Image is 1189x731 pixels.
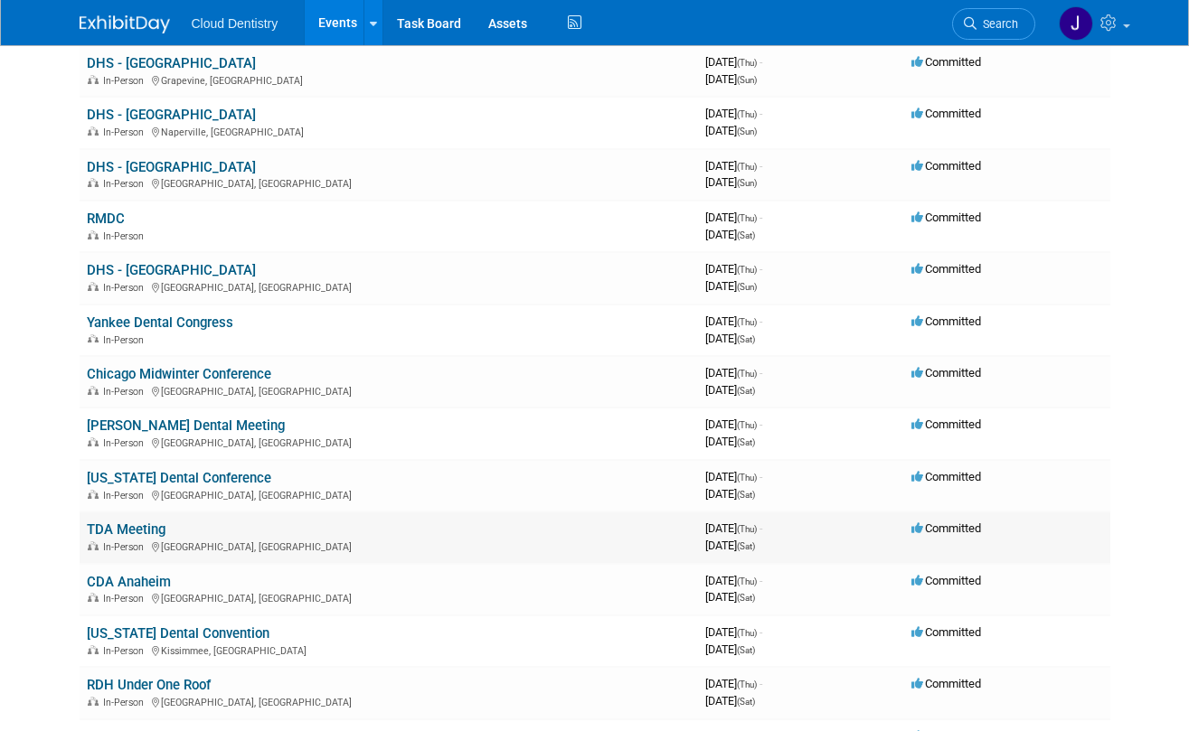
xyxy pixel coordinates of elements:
span: - [760,314,762,328]
img: In-Person Event [88,178,99,187]
img: In-Person Event [88,490,99,499]
a: [US_STATE] Dental Conference [87,470,271,486]
span: Committed [911,314,981,328]
span: Committed [911,677,981,690]
span: (Thu) [737,369,757,379]
span: [DATE] [705,107,762,120]
span: - [760,470,762,483]
span: Cloud Dentistry [192,16,278,31]
span: (Sat) [737,490,755,500]
span: Committed [911,574,981,587]
span: (Thu) [737,679,757,689]
span: - [760,55,762,69]
img: In-Person Event [88,437,99,446]
span: (Sat) [737,334,755,344]
span: - [760,677,762,690]
span: - [760,521,762,535]
span: (Sat) [737,645,755,655]
span: [DATE] [705,124,757,137]
img: In-Person Event [88,645,99,654]
span: [DATE] [705,521,762,535]
span: In-Person [103,386,149,398]
span: (Thu) [737,162,757,172]
span: [DATE] [705,625,762,639]
span: [DATE] [705,228,755,241]
div: [GEOGRAPHIC_DATA], [GEOGRAPHIC_DATA] [87,539,691,553]
div: [GEOGRAPHIC_DATA], [GEOGRAPHIC_DATA] [87,487,691,501]
span: [DATE] [705,435,755,448]
span: [DATE] [705,383,755,397]
span: [DATE] [705,470,762,483]
span: (Sun) [737,178,757,188]
span: (Sat) [737,541,755,551]
span: (Sun) [737,75,757,85]
div: [GEOGRAPHIC_DATA], [GEOGRAPHIC_DATA] [87,435,691,449]
span: [DATE] [705,314,762,328]
a: Yankee Dental Congress [87,314,233,331]
a: DHS - [GEOGRAPHIC_DATA] [87,107,256,123]
span: [DATE] [705,159,762,173]
span: Search [977,17,1018,31]
a: [PERSON_NAME] Dental Meeting [87,417,285,434]
a: DHS - [GEOGRAPHIC_DATA] [87,159,256,175]
img: In-Person Event [88,127,99,136]
span: [DATE] [705,590,755,604]
span: [DATE] [705,366,762,380]
span: [DATE] [705,694,755,708]
span: [DATE] [705,175,757,189]
span: (Sat) [737,230,755,240]
span: - [760,574,762,587]
span: (Sat) [737,593,755,603]
span: [DATE] [705,332,755,345]
span: Committed [911,211,981,224]
div: [GEOGRAPHIC_DATA], [GEOGRAPHIC_DATA] [87,694,691,708]
span: In-Person [103,334,149,346]
a: RMDC [87,211,125,227]
span: [DATE] [705,677,762,690]
span: (Sat) [737,697,755,707]
div: Kissimmee, [GEOGRAPHIC_DATA] [87,642,691,657]
span: (Thu) [737,265,757,275]
span: Committed [911,55,981,69]
span: In-Person [103,593,149,604]
span: [DATE] [705,55,762,69]
span: (Sun) [737,282,757,292]
span: In-Person [103,282,149,294]
span: (Thu) [737,109,757,119]
span: [DATE] [705,539,755,552]
span: [DATE] [705,262,762,276]
img: ExhibitDay [80,15,170,33]
div: [GEOGRAPHIC_DATA], [GEOGRAPHIC_DATA] [87,175,691,190]
img: In-Person Event [88,697,99,706]
span: (Thu) [737,213,757,223]
span: [DATE] [705,574,762,587]
span: [DATE] [705,211,762,224]
img: In-Person Event [88,282,99,291]
span: - [760,107,762,120]
span: [DATE] [705,417,762,431]
span: - [760,211,762,224]
a: Chicago Midwinter Conference [87,366,271,382]
span: In-Person [103,178,149,190]
span: Committed [911,159,981,173]
span: - [760,625,762,639]
div: [GEOGRAPHIC_DATA], [GEOGRAPHIC_DATA] [87,383,691,398]
span: Committed [911,366,981,380]
span: In-Person [103,127,149,138]
span: (Thu) [737,524,757,534]
span: [DATE] [705,487,755,501]
span: (Thu) [737,576,757,586]
span: (Thu) [737,473,757,483]
span: - [760,159,762,173]
span: Committed [911,417,981,431]
span: - [760,366,762,380]
img: Jessica Estrada [1059,6,1093,41]
span: [DATE] [705,642,755,656]
img: In-Person Event [88,334,99,343]
a: [US_STATE] Dental Convention [87,625,269,642]
a: Search [952,8,1035,40]
img: In-Person Event [88,541,99,550]
div: [GEOGRAPHIC_DATA], [GEOGRAPHIC_DATA] [87,590,691,604]
span: Committed [911,470,981,483]
div: Naperville, [GEOGRAPHIC_DATA] [87,124,691,138]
